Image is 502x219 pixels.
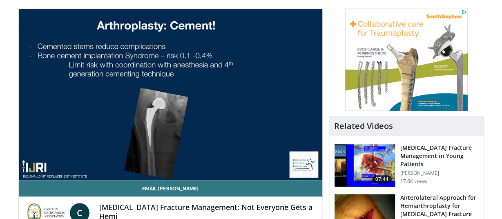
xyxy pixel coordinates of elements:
h4: Related Videos [334,121,393,131]
a: 07:44 [MEDICAL_DATA] Fracture Management in Young Patients [PERSON_NAME] 17.6K views [334,144,479,187]
h3: Anterolateral Approach for Hemiarthroplasty for [MEDICAL_DATA] Fracture [400,194,479,218]
p: 17.6K views [400,178,427,185]
span: 07:44 [372,175,392,183]
h3: [MEDICAL_DATA] Fracture Management in Young Patients [400,144,479,168]
p: [PERSON_NAME] [400,170,479,176]
iframe: Advertisement [345,9,468,111]
video-js: Video Player [19,9,322,180]
img: 245457_0002_1.png.150x105_q85_crop-smart_upscale.jpg [335,144,395,187]
a: Email [PERSON_NAME] [19,180,322,196]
